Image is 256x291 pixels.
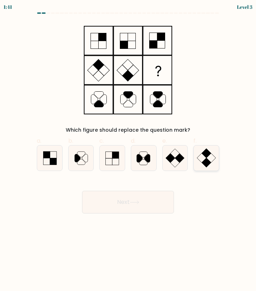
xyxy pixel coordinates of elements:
span: c. [99,137,104,145]
span: e. [162,137,167,145]
span: d. [131,137,135,145]
span: a. [37,137,41,145]
span: b. [68,137,73,145]
div: Level 3 [237,3,252,11]
div: 1:41 [4,3,12,11]
div: Which figure should replace the question mark? [35,126,221,134]
button: Next [82,191,174,213]
span: f. [193,137,197,145]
